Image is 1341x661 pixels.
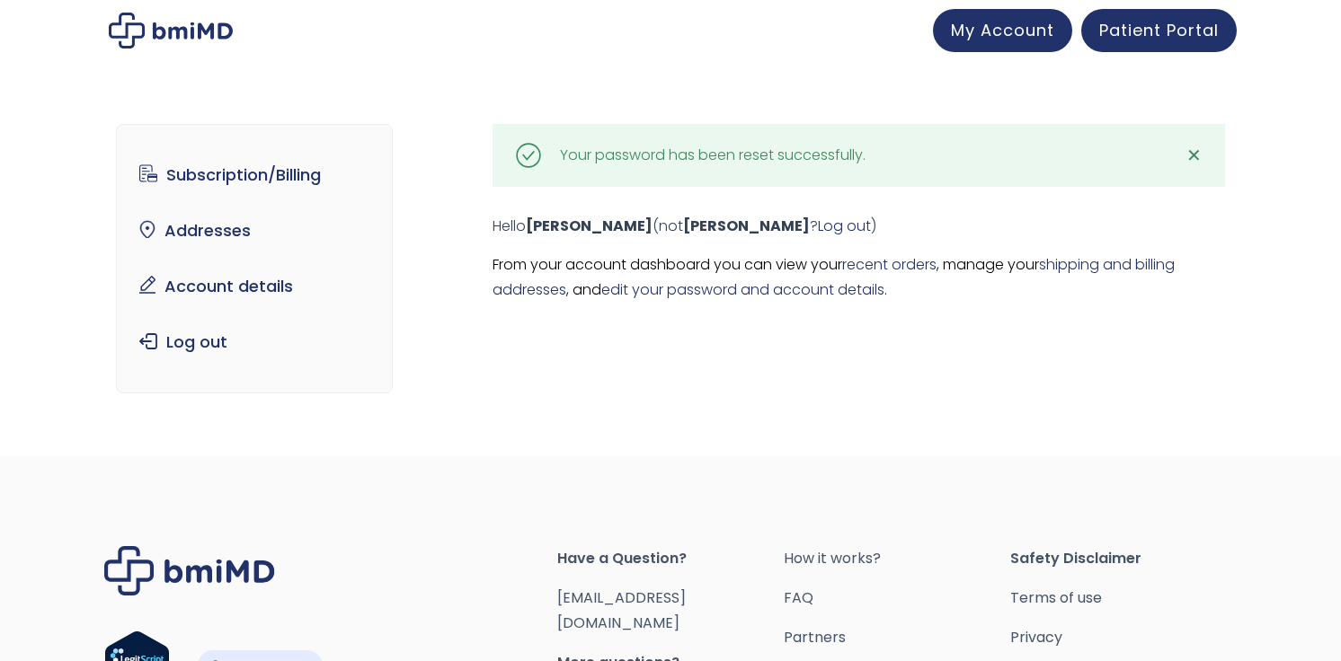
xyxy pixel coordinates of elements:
span: Safety Disclaimer [1010,546,1237,571]
span: ✕ [1186,143,1202,168]
a: [EMAIL_ADDRESS][DOMAIN_NAME] [557,587,686,633]
a: Addresses [130,212,379,250]
p: Hello (not ? ) [493,214,1225,239]
a: Patient Portal [1081,9,1237,52]
span: Patient Portal [1099,19,1219,41]
a: Subscription/Billing [130,156,379,194]
div: Your password has been reset successfully. [560,143,866,168]
span: Have a Question? [557,546,784,571]
span: My Account [951,19,1054,41]
img: Brand Logo [104,546,275,595]
a: recent orders [842,254,937,275]
a: Partners [784,625,1010,650]
a: My Account [933,9,1072,52]
nav: Account pages [116,124,394,393]
a: Privacy [1010,625,1237,650]
img: My account [109,13,233,48]
strong: [PERSON_NAME] [526,216,653,236]
strong: [PERSON_NAME] [683,216,810,236]
a: Account details [130,268,379,305]
a: Log out [818,216,871,236]
p: From your account dashboard you can view your , manage your , and . [493,252,1225,303]
a: How it works? [784,546,1010,571]
a: ✕ [1176,137,1212,173]
a: Log out [130,323,379,361]
a: FAQ [784,586,1010,611]
a: Terms of use [1010,586,1237,611]
a: edit your password and account details [601,279,884,300]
